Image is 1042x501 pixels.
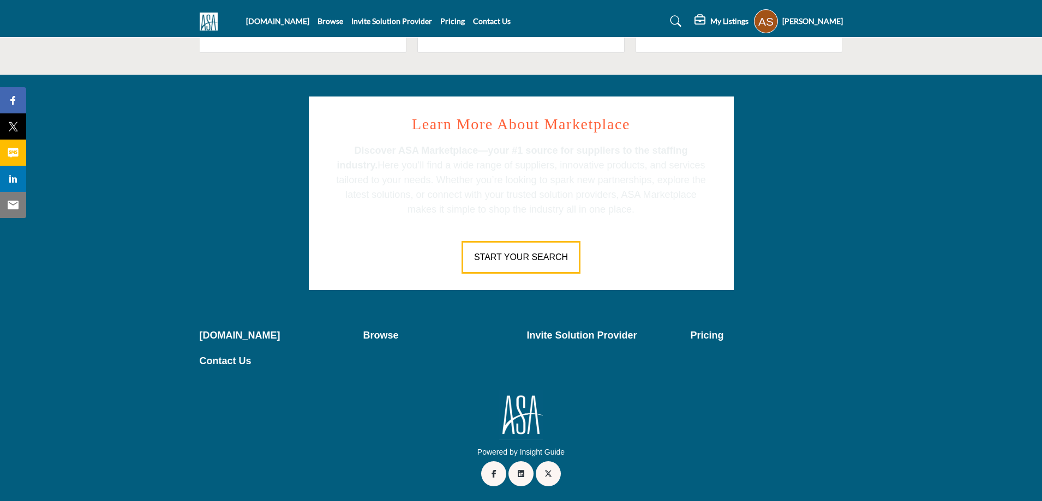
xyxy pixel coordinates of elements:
a: Pricing [440,16,465,26]
a: Twitter Link [536,461,561,486]
span: Here you’ll find a wide range of suppliers, innovative products, and services tailored to your ne... [336,145,705,215]
a: Browse [318,16,343,26]
a: LinkedIn Link [508,461,534,486]
a: [DOMAIN_NAME] [200,328,352,343]
h5: My Listings [710,16,748,26]
img: Site Logo [200,13,223,31]
a: Contact Us [473,16,511,26]
a: Invite Solution Provider [351,16,432,26]
span: Start Your Search [474,252,568,262]
strong: Discover ASA Marketplace—your #1 source for suppliers to the staffing industry. [337,145,688,171]
div: My Listings [694,15,748,28]
button: Show hide supplier dropdown [754,9,778,33]
h5: [PERSON_NAME] [782,16,843,27]
a: Browse [363,328,516,343]
a: Invite Solution Provider [527,328,679,343]
a: [DOMAIN_NAME] [246,16,309,26]
a: Powered by Insight Guide [477,448,565,456]
a: Facebook Link [481,461,506,486]
a: Contact Us [200,354,352,369]
h2: Learn More About Marketplace [333,113,709,136]
img: No Site Logo [499,390,543,440]
a: Pricing [691,328,843,343]
button: Start Your Search [462,241,580,274]
a: Search [660,13,688,30]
